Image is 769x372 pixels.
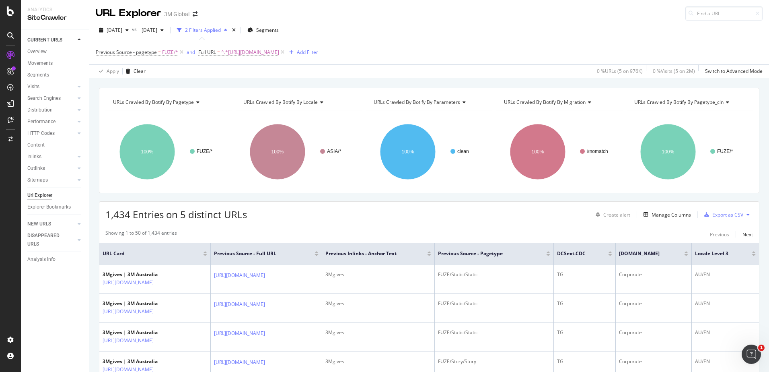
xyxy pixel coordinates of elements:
[27,71,49,79] div: Segments
[438,300,550,307] div: FUZE/Static/Static
[327,149,341,154] text: ASIA/*
[695,271,756,278] div: AU/EN
[27,106,75,114] a: Distribution
[105,117,232,187] svg: A chart.
[27,231,75,248] a: DISAPPEARED URLS
[27,129,75,138] a: HTTP Codes
[103,329,189,336] div: 3Mgives | 3M Australia
[701,208,743,221] button: Export as CSV
[27,118,75,126] a: Performance
[221,47,279,58] span: ^.*[URL][DOMAIN_NAME]
[256,27,279,33] span: Segments
[705,68,763,74] div: Switch to Advanced Mode
[557,300,612,307] div: TG
[27,141,45,149] div: Content
[286,48,318,57] button: Add Filter
[297,49,318,56] div: Add Filter
[633,96,746,109] h4: URLs Crawled By Botify By pagetype_cln
[438,250,534,257] span: Previous Source - pagetype
[164,10,189,18] div: 3M Global
[366,117,492,187] svg: A chart.
[27,94,75,103] a: Search Engines
[105,229,177,239] div: Showing 1 to 50 of 1,434 entries
[103,300,189,307] div: 3Mgives | 3M Australia
[187,49,195,56] div: and
[187,48,195,56] button: and
[710,231,729,238] div: Previous
[597,68,643,74] div: 0 % URLs ( 5 on 976K )
[243,99,318,105] span: URLs Crawled By Botify By locale
[271,149,284,155] text: 100%
[27,153,75,161] a: Inlinks
[634,99,724,105] span: URLs Crawled By Botify By pagetype_cln
[132,26,138,33] span: vs
[103,279,154,287] a: [URL][DOMAIN_NAME]
[695,250,740,257] span: locale Level 3
[627,117,752,187] svg: A chart.
[695,329,756,336] div: AU/EN
[198,49,216,56] span: Full URL
[496,117,621,187] div: A chart.
[103,271,189,278] div: 3Mgives | 3M Australia
[27,118,56,126] div: Performance
[138,24,167,37] button: [DATE]
[236,117,362,187] svg: A chart.
[27,231,68,248] div: DISAPPEARED URLS
[27,141,83,149] a: Content
[325,250,415,257] span: Previous Inlinks - Anchor Text
[197,149,213,154] text: FUZE/*
[653,68,695,74] div: 0 % Visits ( 5 on 2M )
[438,329,550,336] div: FUZE/Static/Static
[619,250,672,257] span: [DOMAIN_NAME]
[217,49,220,56] span: =
[742,229,753,239] button: Next
[695,358,756,365] div: AU/EN
[27,191,52,200] div: Url Explorer
[619,271,688,278] div: Corporate
[96,65,119,78] button: Apply
[27,176,48,184] div: Sitemaps
[742,231,753,238] div: Next
[214,329,265,337] a: [URL][DOMAIN_NAME]
[27,191,83,200] a: Url Explorer
[702,65,763,78] button: Switch to Advanced Mode
[107,27,122,33] span: 2025 Sep. 21st
[603,211,630,218] div: Create alert
[27,59,53,68] div: Movements
[504,99,586,105] span: URLs Crawled By Botify By migration
[619,329,688,336] div: Corporate
[185,27,221,33] div: 2 Filters Applied
[105,208,247,221] span: 1,434 Entries on 5 distinct URLs
[457,149,469,154] text: clean
[374,99,460,105] span: URLs Crawled By Botify By parameters
[532,149,544,155] text: 100%
[123,65,146,78] button: Clear
[502,96,615,109] h4: URLs Crawled By Botify By migration
[103,308,154,316] a: [URL][DOMAIN_NAME]
[162,47,178,58] span: FUZE/*
[592,208,630,221] button: Create alert
[717,149,733,154] text: FUZE/*
[438,271,550,278] div: FUZE/Static/Static
[103,337,154,345] a: [URL][DOMAIN_NAME]
[372,96,485,109] h4: URLs Crawled By Botify By parameters
[619,358,688,365] div: Corporate
[662,149,674,155] text: 100%
[27,36,75,44] a: CURRENT URLS
[214,271,265,279] a: [URL][DOMAIN_NAME]
[27,48,47,56] div: Overview
[742,345,761,364] iframe: Intercom live chat
[557,329,612,336] div: TG
[27,176,75,184] a: Sitemaps
[174,24,230,37] button: 2 Filters Applied
[325,300,432,307] div: 3Mgives
[244,24,282,37] button: Segments
[685,6,763,21] input: Find a URL
[27,59,83,68] a: Movements
[242,96,355,109] h4: URLs Crawled By Botify By locale
[27,129,55,138] div: HTTP Codes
